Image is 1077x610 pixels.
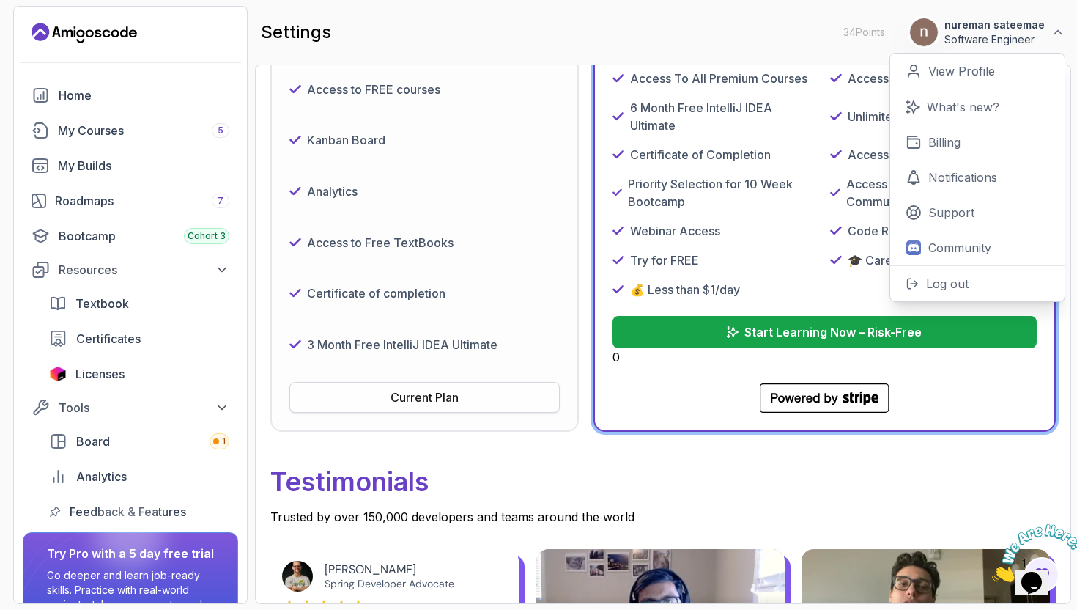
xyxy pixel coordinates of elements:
[222,436,226,447] span: 1
[307,81,440,98] p: Access to FREE courses
[630,99,819,134] p: 6 Month Free IntelliJ IDEA Ultimate
[58,122,229,139] div: My Courses
[40,359,238,389] a: licenses
[848,146,987,163] p: Access To All TextBooks
[261,21,331,44] h2: settings
[23,116,238,145] a: courses
[23,221,238,251] a: bootcamp
[928,169,997,186] p: Notifications
[59,227,229,245] div: Bootcamp
[40,324,238,353] a: certificates
[846,175,1037,210] p: Access To Private Exclusive Community
[928,133,961,151] p: Billing
[890,89,1065,125] a: What's new?
[391,389,459,406] div: Current Plan
[928,204,974,221] p: Support
[630,222,720,240] p: Webinar Access
[628,175,818,210] p: Priority Selection for 10 Week Bootcamp
[289,382,560,413] button: Current Plan
[744,323,922,341] p: Start Learning Now – Risk-Free
[282,561,313,592] img: Josh Long avatar
[307,336,497,353] p: 3 Month Free IntelliJ IDEA Ultimate
[630,70,807,87] p: Access To All Premium Courses
[928,239,991,257] p: Community
[890,54,1065,89] a: View Profile
[612,316,1037,366] div: 0
[325,577,454,590] a: Spring Developer Advocate
[23,257,238,283] button: Resources
[630,251,699,269] p: Try for FREE
[59,399,229,416] div: Tools
[890,195,1065,230] a: Support
[76,468,127,485] span: Analytics
[23,81,238,110] a: home
[55,192,229,210] div: Roadmaps
[848,222,928,240] p: Code Reviews
[848,70,961,87] p: Access To All Builds
[76,433,110,450] span: Board
[307,284,445,302] p: Certificate of completion
[270,455,1056,508] p: Testimonials
[926,275,969,293] p: Log out
[890,160,1065,195] a: Notifications
[32,21,137,45] a: Landing page
[848,251,985,269] p: 🎓 Career-ready content
[890,265,1065,301] button: Log out
[76,330,141,348] span: Certificates
[843,25,885,40] p: 34 Points
[307,183,358,200] p: Analytics
[944,18,1045,32] p: nureman sateemae
[75,365,125,383] span: Licenses
[23,186,238,216] a: roadmaps
[40,289,238,318] a: textbook
[75,295,129,312] span: Textbook
[890,230,1065,265] a: Community
[40,462,238,491] a: analytics
[928,62,995,80] p: View Profile
[58,157,229,174] div: My Builds
[927,98,999,116] p: What's new?
[910,18,938,46] img: user profile image
[70,503,186,521] span: Feedback & Features
[630,281,740,298] p: 💰 Less than $1/day
[307,234,454,251] p: Access to Free TextBooks
[890,125,1065,160] a: Billing
[986,518,1077,588] iframe: chat widget
[270,508,1056,526] p: Trusted by over 150,000 developers and teams around the world
[40,497,238,526] a: feedback
[40,427,238,456] a: board
[23,394,238,421] button: Tools
[6,6,97,64] img: Chat attention grabber
[630,146,771,163] p: Certificate of Completion
[59,261,229,279] div: Resources
[218,125,223,136] span: 5
[325,562,495,577] div: [PERSON_NAME]
[909,18,1065,47] button: user profile imagenureman sateemaeSoftware Engineer
[848,108,987,125] p: Unlimited Kanban Boards
[188,230,226,242] span: Cohort 3
[49,367,67,381] img: jetbrains icon
[612,316,1037,348] button: Start Learning Now – Risk-Free
[59,87,229,104] div: Home
[944,32,1045,47] p: Software Engineer
[23,151,238,180] a: builds
[218,195,223,207] span: 7
[6,6,12,18] span: 1
[307,131,385,149] p: Kanban Board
